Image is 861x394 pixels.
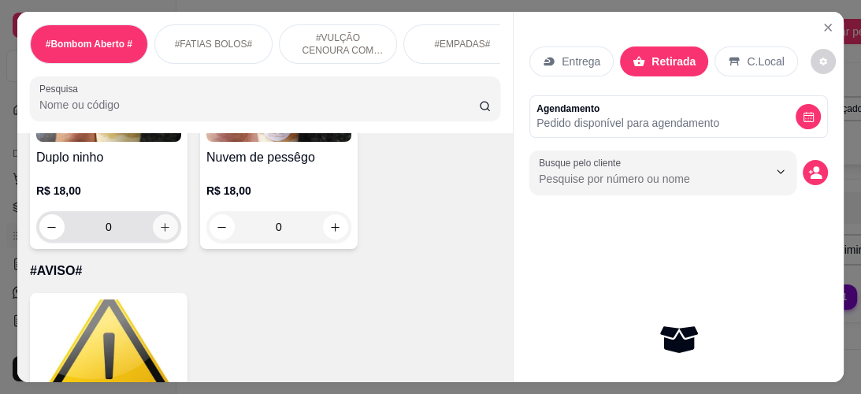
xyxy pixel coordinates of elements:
input: Busque pelo cliente [539,171,743,187]
button: decrease-product-quantity [39,214,65,240]
label: Pesquisa [39,82,84,95]
button: decrease-product-quantity [811,49,836,74]
p: Retirada [651,54,696,69]
button: decrease-product-quantity [210,214,235,240]
button: decrease-product-quantity [796,104,821,129]
button: increase-product-quantity [323,214,348,240]
button: Show suggestions [768,159,793,184]
p: #EMPADAS# [434,38,490,50]
p: R$ 18,00 [206,183,351,199]
p: R$ 18,00 [36,183,181,199]
p: #FATIAS BOLOS# [175,38,252,50]
p: Entrega [562,54,600,69]
button: Close [815,15,841,40]
p: Agendamento [536,102,719,115]
label: Busque pelo cliente [539,156,626,169]
p: #AVISO# [30,262,500,281]
h4: Nuvem de pessêgo [206,148,351,167]
h4: Duplo ninho [36,148,181,167]
p: Pedido disponível para agendamento [536,115,719,131]
p: C.Local [747,54,784,69]
button: decrease-product-quantity [803,160,828,185]
p: #Bombom Aberto # [46,38,132,50]
button: increase-product-quantity [153,214,178,240]
input: Pesquisa [39,97,479,113]
p: #VULÇÃO CENOURA COM BRIGADEIRO# [292,32,384,57]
